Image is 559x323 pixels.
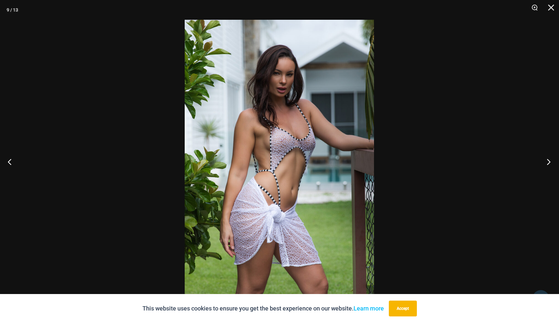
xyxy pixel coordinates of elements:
[354,305,384,312] a: Learn more
[389,301,417,316] button: Accept
[142,304,384,313] p: This website uses cookies to ensure you get the best experience on our website.
[534,145,559,178] button: Next
[185,20,374,303] img: Inferno Mesh Black White 8561 One Piece St Martin White 5996 Sarong 05
[7,5,18,15] div: 9 / 13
